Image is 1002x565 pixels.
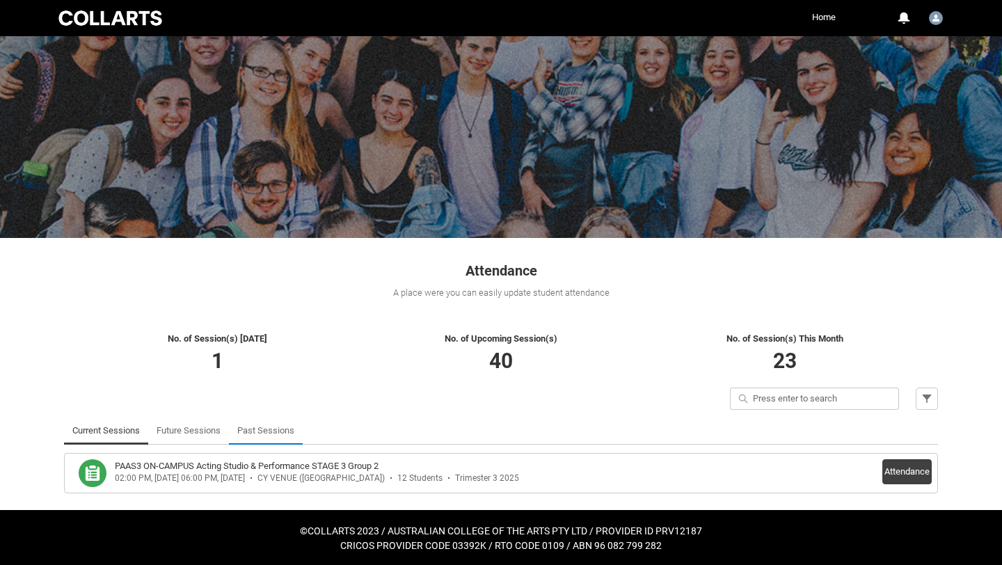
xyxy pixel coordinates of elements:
img: Eva.Morey [929,11,943,25]
input: Press enter to search [730,388,899,410]
h3: PAAS3 ON-CAMPUS Acting Studio & Performance STAGE 3 Group 2 [115,459,379,473]
span: Attendance [466,262,537,279]
a: Future Sessions [157,417,221,445]
span: No. of Upcoming Session(s) [445,333,557,344]
button: Filter [916,388,938,410]
span: 40 [489,349,513,373]
span: 1 [212,349,223,373]
button: Attendance [882,459,932,484]
div: 02:00 PM, [DATE] 06:00 PM, [DATE] [115,473,245,484]
div: Trimester 3 2025 [455,473,519,484]
li: Current Sessions [64,417,148,445]
button: User Profile Eva.Morey [925,6,946,28]
a: Current Sessions [72,417,140,445]
div: CY VENUE ([GEOGRAPHIC_DATA]) [257,473,385,484]
li: Future Sessions [148,417,229,445]
div: 12 Students [397,473,443,484]
span: No. of Session(s) [DATE] [168,333,267,344]
div: A place were you can easily update student attendance [64,286,938,300]
span: No. of Session(s) This Month [726,333,843,344]
span: 23 [773,349,797,373]
li: Past Sessions [229,417,303,445]
a: Home [809,7,839,28]
a: Past Sessions [237,417,294,445]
